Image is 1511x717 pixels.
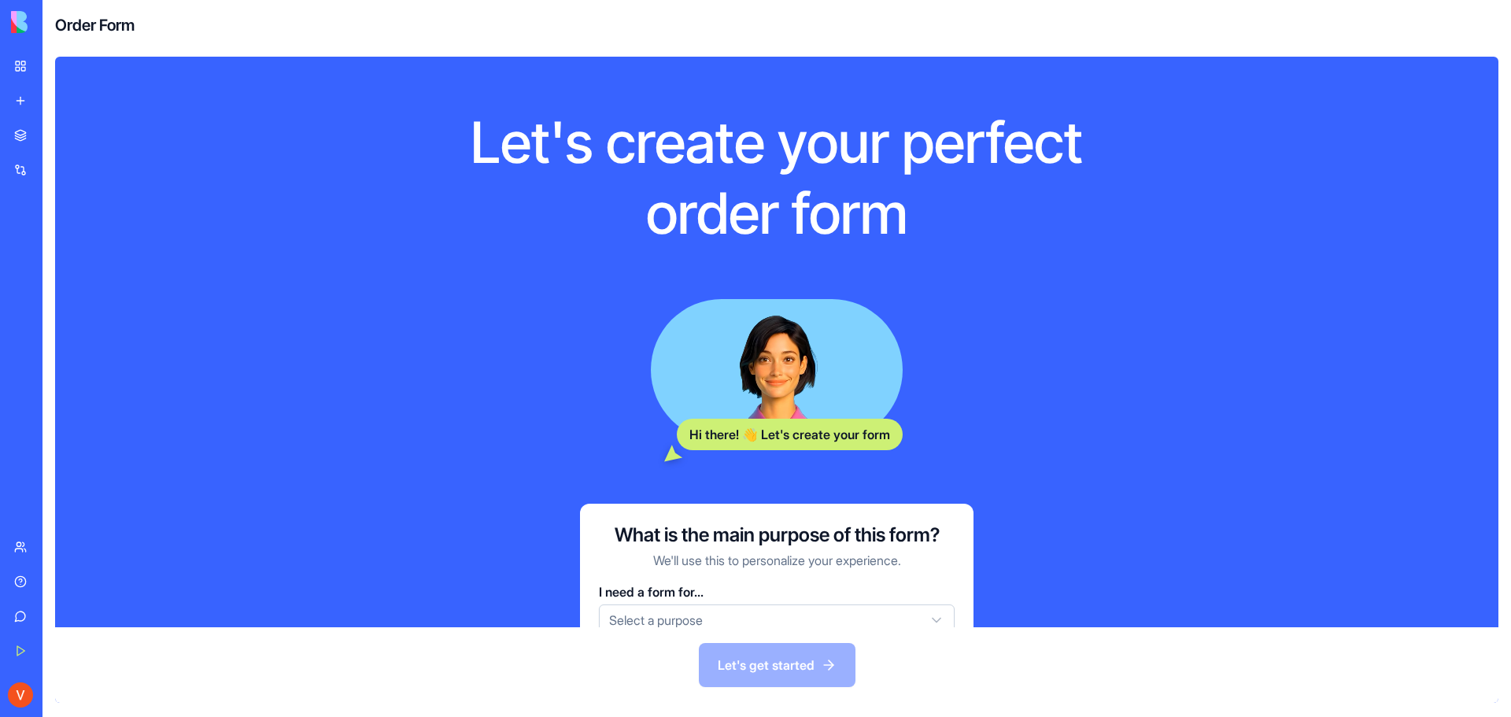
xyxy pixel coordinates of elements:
div: Hi there! 👋 Let's create your form [677,419,903,450]
h1: Let's create your perfect order form [424,107,1129,249]
img: logo [11,11,109,33]
img: ACg8ocJx6PzzpGEM3u9wXMyXxLo5QdbZIBpPszZbkKe3ODkI1HOinw=s96-c [8,682,33,708]
h4: Order Form [55,14,135,36]
p: We'll use this to personalize your experience. [653,551,901,570]
h3: What is the main purpose of this form? [615,523,940,548]
span: I need a form for... [599,584,704,600]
